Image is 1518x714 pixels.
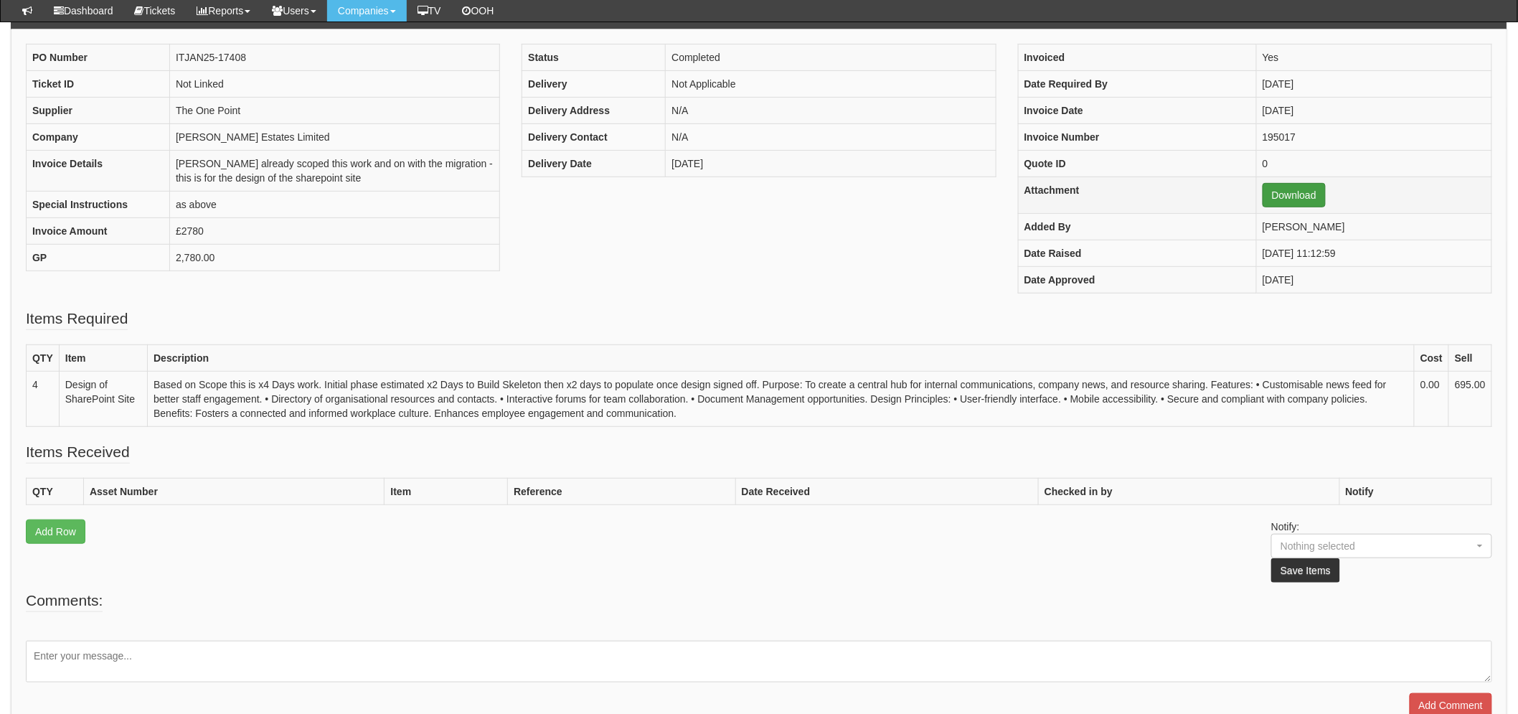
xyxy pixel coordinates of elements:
[666,123,996,150] td: N/A
[27,44,170,70] th: PO Number
[59,371,147,426] td: Design of SharePoint Site
[148,371,1415,426] td: Based on Scope this is x4 Days work. Initial phase estimated x2 Days to Build Skeleton then x2 da...
[1018,123,1256,150] th: Invoice Number
[522,70,666,97] th: Delivery
[1449,371,1492,426] td: 695.00
[1018,70,1256,97] th: Date Required By
[508,478,735,504] th: Reference
[1256,123,1491,150] td: 195017
[27,191,170,217] th: Special Instructions
[27,344,60,371] th: QTY
[170,97,500,123] td: The One Point
[666,70,996,97] td: Not Applicable
[1449,344,1492,371] th: Sell
[1018,177,1256,213] th: Attachment
[1018,213,1256,240] th: Added By
[1281,539,1456,553] div: Nothing selected
[522,97,666,123] th: Delivery Address
[27,478,84,504] th: QTY
[170,191,500,217] td: as above
[1271,520,1492,583] p: Notify:
[26,520,85,544] a: Add Row
[59,344,147,371] th: Item
[27,97,170,123] th: Supplier
[27,244,170,271] th: GP
[170,150,500,191] td: [PERSON_NAME] already scoped this work and on with the migration - this is for the design of the ...
[1415,344,1449,371] th: Cost
[84,478,385,504] th: Asset Number
[1256,97,1491,123] td: [DATE]
[1018,44,1256,70] th: Invoiced
[1415,371,1449,426] td: 0.00
[1018,150,1256,177] th: Quote ID
[27,150,170,191] th: Invoice Details
[27,123,170,150] th: Company
[26,441,130,464] legend: Items Received
[1256,266,1491,293] td: [DATE]
[26,590,103,612] legend: Comments:
[1018,266,1256,293] th: Date Approved
[385,478,508,504] th: Item
[1256,240,1491,266] td: [DATE] 11:12:59
[666,150,996,177] td: [DATE]
[522,123,666,150] th: Delivery Contact
[26,308,128,330] legend: Items Required
[1271,558,1340,583] button: Save Items
[170,123,500,150] td: [PERSON_NAME] Estates Limited
[1018,240,1256,266] th: Date Raised
[666,44,996,70] td: Completed
[1256,44,1491,70] td: Yes
[170,70,500,97] td: Not Linked
[666,97,996,123] td: N/A
[1256,150,1491,177] td: 0
[522,44,666,70] th: Status
[170,217,500,244] td: £2780
[1263,183,1326,207] a: Download
[1256,70,1491,97] td: [DATE]
[735,478,1038,504] th: Date Received
[27,70,170,97] th: Ticket ID
[1018,97,1256,123] th: Invoice Date
[1039,478,1339,504] th: Checked in by
[148,344,1415,371] th: Description
[170,44,500,70] td: ITJAN25-17408
[27,217,170,244] th: Invoice Amount
[1339,478,1491,504] th: Notify
[27,371,60,426] td: 4
[170,244,500,271] td: 2,780.00
[1256,213,1491,240] td: [PERSON_NAME]
[1271,534,1492,558] button: Nothing selected
[522,150,666,177] th: Delivery Date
